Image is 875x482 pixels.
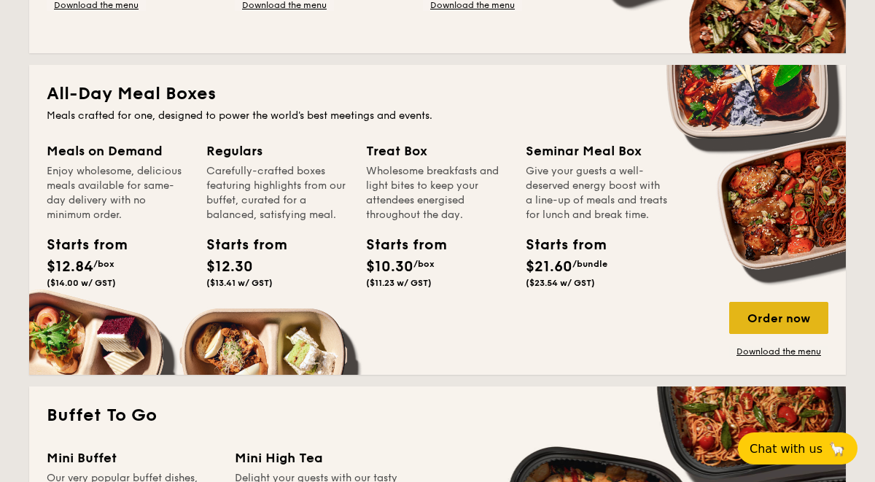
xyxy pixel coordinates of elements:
span: $10.30 [366,258,413,276]
h2: Buffet To Go [47,404,828,427]
div: Meals crafted for one, designed to power the world's best meetings and events. [47,109,828,123]
div: Order now [729,302,828,334]
div: Give your guests a well-deserved energy boost with a line-up of meals and treats for lunch and br... [526,164,668,222]
span: ($11.23 w/ GST) [366,278,432,288]
div: Mini Buffet [47,448,217,468]
div: Carefully-crafted boxes featuring highlights from our buffet, curated for a balanced, satisfying ... [206,164,349,222]
span: ($13.41 w/ GST) [206,278,273,288]
div: Starts from [47,234,112,256]
div: Starts from [526,234,591,256]
span: /box [413,259,435,269]
span: ($23.54 w/ GST) [526,278,595,288]
h2: All-Day Meal Boxes [47,82,828,106]
button: Chat with us🦙 [738,432,857,464]
span: $21.60 [526,258,572,276]
span: /box [93,259,114,269]
div: Enjoy wholesome, delicious meals available for same-day delivery with no minimum order. [47,164,189,222]
span: 🦙 [828,440,846,457]
div: Wholesome breakfasts and light bites to keep your attendees energised throughout the day. [366,164,508,222]
span: Chat with us [750,442,822,456]
div: Treat Box [366,141,508,161]
div: Meals on Demand [47,141,189,161]
div: Mini High Tea [235,448,405,468]
div: Starts from [206,234,272,256]
span: /bundle [572,259,607,269]
div: Starts from [366,234,432,256]
span: $12.30 [206,258,253,276]
span: $12.84 [47,258,93,276]
span: ($14.00 w/ GST) [47,278,116,288]
div: Seminar Meal Box [526,141,668,161]
a: Download the menu [729,346,828,357]
div: Regulars [206,141,349,161]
